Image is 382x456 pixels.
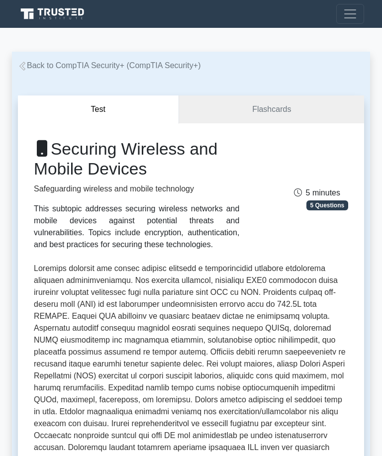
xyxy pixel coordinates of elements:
button: Toggle navigation [336,4,364,24]
button: Test [18,95,179,124]
span: 5 Questions [306,200,348,210]
a: Flashcards [179,95,364,124]
a: Back to CompTIA Security+ (CompTIA Security+) [18,61,200,70]
span: 5 minutes [294,188,340,197]
h1: Securing Wireless and Mobile Devices [34,139,239,179]
div: This subtopic addresses securing wireless networks and mobile devices against potential threats a... [34,203,239,251]
p: Safeguarding wireless and mobile technology [34,183,239,195]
